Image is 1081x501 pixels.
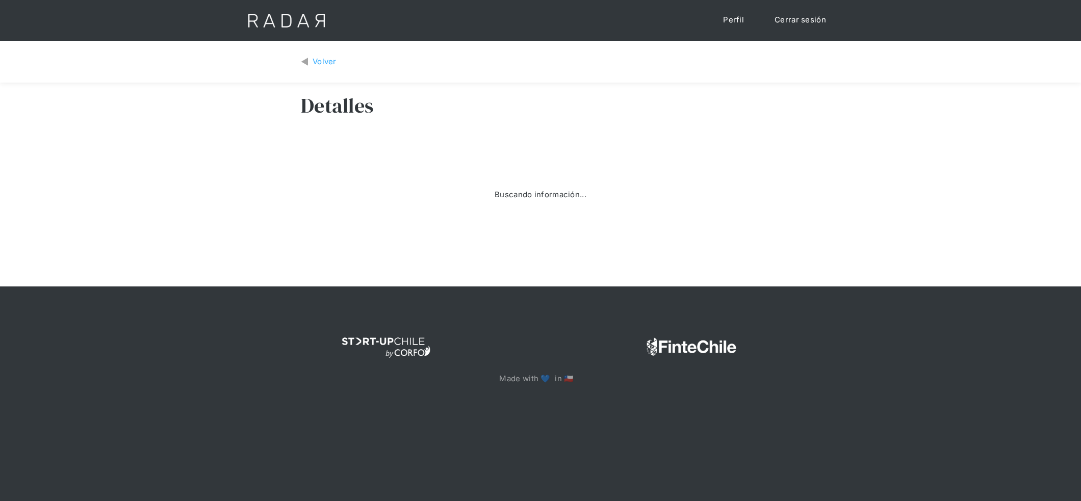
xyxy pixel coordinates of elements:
[713,10,754,30] a: Perfil
[313,56,337,68] div: Volver
[301,56,337,68] a: Volver
[301,93,373,118] h3: Detalles
[499,373,581,385] p: Made with 💙 in 🇨🇱
[764,10,836,30] a: Cerrar sesión
[495,189,586,201] div: Buscando información...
